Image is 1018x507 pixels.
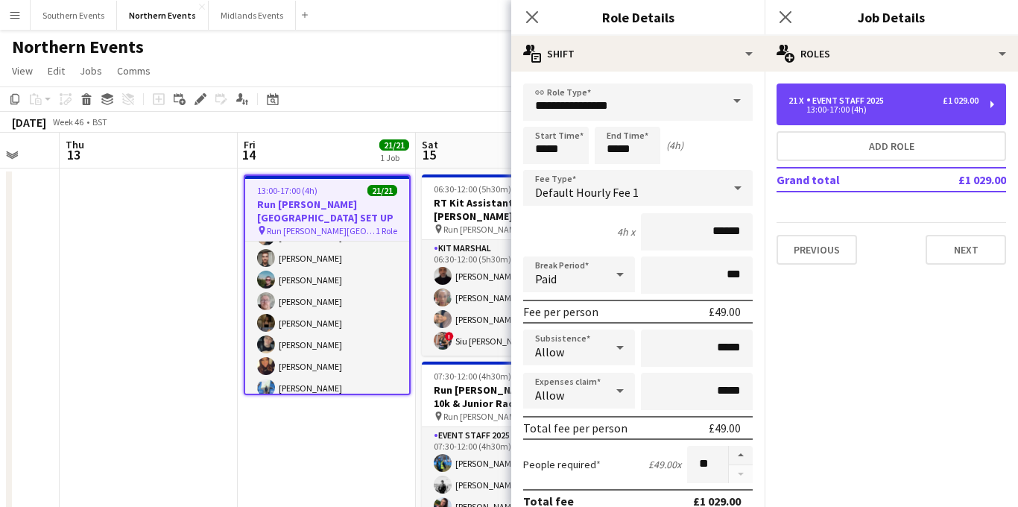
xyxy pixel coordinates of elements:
[777,235,857,265] button: Previous
[111,61,157,81] a: Comms
[267,225,376,236] span: Run [PERSON_NAME][GEOGRAPHIC_DATA] SET UP
[443,411,555,422] span: Run [PERSON_NAME] Towers 10k & Junior Race
[48,64,65,78] span: Edit
[777,131,1006,161] button: Add role
[422,138,438,151] span: Sat
[12,36,144,58] h1: Northern Events
[92,116,107,127] div: BST
[434,371,511,382] span: 07:30-12:00 (4h30m)
[445,332,454,341] span: !
[535,344,564,359] span: Allow
[535,271,557,286] span: Paid
[511,36,765,72] div: Shift
[943,95,979,106] div: £1 029.00
[535,185,639,200] span: Default Hourly Fee 1
[648,458,681,471] div: £49.00 x
[42,61,71,81] a: Edit
[788,106,979,113] div: 13:00-17:00 (4h)
[63,146,84,163] span: 13
[523,421,627,435] div: Total fee per person
[245,198,409,224] h3: Run [PERSON_NAME][GEOGRAPHIC_DATA] SET UP
[434,183,511,195] span: 06:30-12:00 (5h30m)
[709,421,741,435] div: £49.00
[31,1,117,30] button: Southern Events
[535,388,564,403] span: Allow
[666,139,683,152] div: (4h)
[729,446,753,465] button: Increase
[523,458,601,471] label: People required
[523,304,598,319] div: Fee per person
[209,1,296,30] button: Midlands Events
[380,152,408,163] div: 1 Job
[49,116,86,127] span: Week 46
[617,225,635,239] div: 4h x
[12,115,46,130] div: [DATE]
[367,185,397,196] span: 21/21
[806,95,890,106] div: Event Staff 2025
[117,1,209,30] button: Northern Events
[443,224,555,235] span: Run [PERSON_NAME] Towers 10k & Junior Race
[420,146,438,163] span: 15
[912,168,1006,192] td: £1 029.00
[6,61,39,81] a: View
[422,174,589,356] app-job-card: 06:30-12:00 (5h30m)4/4RT Kit Assistant - Run [PERSON_NAME][GEOGRAPHIC_DATA] 10k & Junior Race Run...
[422,383,589,410] h3: Run [PERSON_NAME] Towers 10k & Junior Race
[777,168,912,192] td: Grand total
[765,7,1018,27] h3: Job Details
[422,196,589,223] h3: RT Kit Assistant - Run [PERSON_NAME][GEOGRAPHIC_DATA] 10k & Junior Race
[66,138,84,151] span: Thu
[926,235,1006,265] button: Next
[117,64,151,78] span: Comms
[257,185,317,196] span: 13:00-17:00 (4h)
[80,64,102,78] span: Jobs
[241,146,256,163] span: 14
[12,64,33,78] span: View
[74,61,108,81] a: Jobs
[244,138,256,151] span: Fri
[379,139,409,151] span: 21/21
[765,36,1018,72] div: Roles
[511,7,765,27] h3: Role Details
[422,240,589,356] app-card-role: Kit Marshal4/406:30-12:00 (5h30m)[PERSON_NAME][PERSON_NAME][PERSON_NAME]!Siu [PERSON_NAME]
[244,174,411,395] app-job-card: 13:00-17:00 (4h)21/21Run [PERSON_NAME][GEOGRAPHIC_DATA] SET UP Run [PERSON_NAME][GEOGRAPHIC_DATA]...
[709,304,741,319] div: £49.00
[376,225,397,236] span: 1 Role
[788,95,806,106] div: 21 x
